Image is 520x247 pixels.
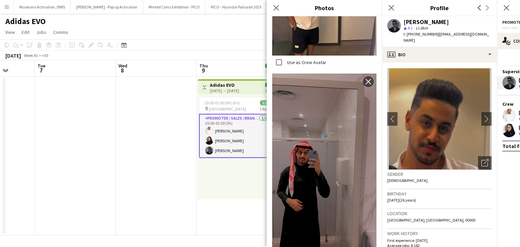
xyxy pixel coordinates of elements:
[478,156,492,170] div: Open photos pop-in
[387,230,492,236] h3: Work history
[382,46,497,63] div: Bio
[22,29,29,35] span: Edit
[260,100,269,105] span: 3/3
[117,66,127,74] span: 8
[34,28,49,37] a: Jobs
[387,218,475,223] span: [GEOGRAPHIC_DATA], [GEOGRAPHIC_DATA], 00000
[37,66,45,74] span: 7
[5,29,15,35] span: View
[19,28,32,37] a: Edit
[199,63,208,69] span: Thu
[199,114,275,158] app-card-role: Promoter / Sales / Brand Ambassador3/320:00-01:00 (5h)[PERSON_NAME][PERSON_NAME][PERSON_NAME]
[205,0,267,14] button: PICO - Hyundai Palisade 2025
[265,87,275,93] div: 2 jobs
[387,210,492,217] h3: Location
[382,3,497,12] h3: Profile
[53,29,68,35] span: Comms
[265,69,274,74] div: 1 Job
[210,88,239,93] div: [DATE] → [DATE]
[387,68,492,170] img: Crew avatar or photo
[210,82,239,88] h3: Adidas EVO
[42,53,48,58] div: +03
[404,32,439,37] span: t. [PHONE_NUMBER]
[143,0,205,14] button: Minted Coins Exhibition - PICO
[387,198,416,203] span: [DATE] (26 years)
[22,53,39,58] span: Week 41
[118,63,127,69] span: Wed
[414,25,429,30] span: 11.8km
[265,63,275,68] span: 3/3
[387,171,492,177] h3: Gender
[404,19,449,25] div: [PERSON_NAME]
[204,100,240,105] span: 20:00-01:00 (5h) (Fri)
[5,52,21,59] div: [DATE]
[209,106,246,111] span: [GEOGRAPHIC_DATA]
[387,178,428,183] span: [DEMOGRAPHIC_DATA]
[3,28,18,37] a: View
[5,16,46,26] h1: Adidas EVO
[387,191,492,197] h3: Birthday
[198,66,208,74] span: 9
[199,98,275,158] app-job-card: 20:00-01:00 (5h) (Fri)3/3 [GEOGRAPHIC_DATA]1 RolePromoter / Sales / Brand Ambassador3/320:00-01:0...
[267,3,382,12] h3: Photos
[265,82,275,87] span: 6/6
[14,0,71,14] button: Museums Activation / BWS
[286,59,326,65] label: Use as Crew Avatar
[36,29,46,35] span: Jobs
[71,0,143,14] button: [PERSON_NAME] - Pop up Activation
[50,28,71,37] a: Comms
[38,63,45,69] span: Tue
[387,238,492,243] p: First experience: [DATE]
[404,32,489,43] span: | [EMAIL_ADDRESS][DOMAIN_NAME]
[408,25,413,30] span: 4.1
[260,106,269,111] span: 1 Role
